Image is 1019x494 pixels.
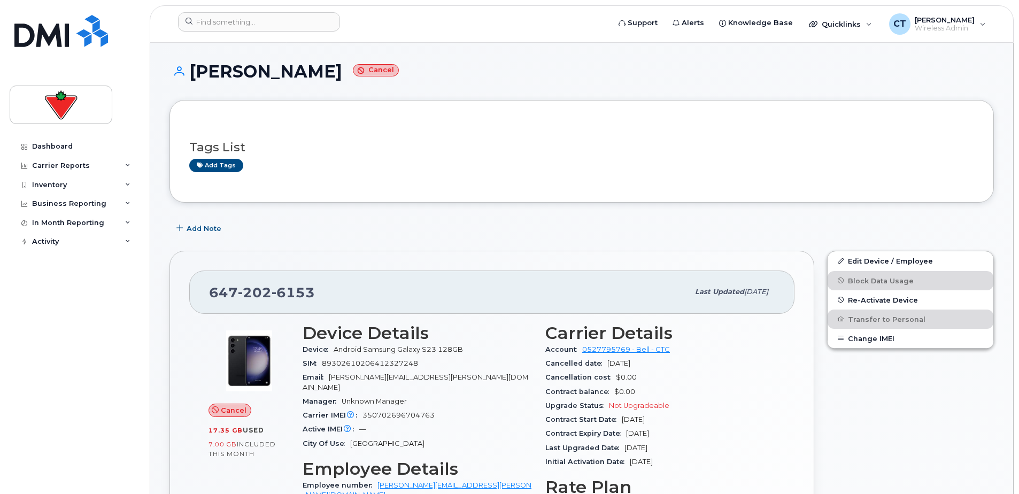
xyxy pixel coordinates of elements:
[622,415,645,423] span: [DATE]
[545,429,626,437] span: Contract Expiry Date
[303,397,342,405] span: Manager
[359,425,366,433] span: —
[217,329,281,393] img: image20231002-3703462-r49339.jpeg
[545,458,630,466] span: Initial Activation Date
[545,444,624,452] span: Last Upgraded Date
[189,141,974,154] h3: Tags List
[221,405,246,415] span: Cancel
[187,223,221,234] span: Add Note
[545,359,607,367] span: Cancelled date
[545,415,622,423] span: Contract Start Date
[616,373,637,381] span: $0.00
[303,411,362,419] span: Carrier IMEI
[350,439,424,447] span: [GEOGRAPHIC_DATA]
[545,323,775,343] h3: Carrier Details
[545,388,614,396] span: Contract balance
[545,373,616,381] span: Cancellation cost
[303,323,532,343] h3: Device Details
[209,440,276,458] span: included this month
[303,425,359,433] span: Active IMEI
[243,426,264,434] span: used
[362,411,435,419] span: 350702696704763
[303,345,334,353] span: Device
[303,373,329,381] span: Email
[626,429,649,437] span: [DATE]
[209,427,243,434] span: 17.35 GB
[303,481,377,489] span: Employee number
[545,402,609,410] span: Upgrade Status
[607,359,630,367] span: [DATE]
[322,359,418,367] span: 89302610206412327248
[303,373,528,391] span: [PERSON_NAME][EMAIL_ADDRESS][PERSON_NAME][DOMAIN_NAME]
[272,284,315,300] span: 6153
[614,388,635,396] span: $0.00
[209,441,237,448] span: 7.00 GB
[630,458,653,466] span: [DATE]
[609,402,669,410] span: Not Upgradeable
[828,251,993,271] a: Edit Device / Employee
[695,288,744,296] span: Last updated
[209,284,315,300] span: 647
[624,444,647,452] span: [DATE]
[342,397,407,405] span: Unknown Manager
[169,62,994,81] h1: [PERSON_NAME]
[334,345,463,353] span: Android Samsung Galaxy S23 128GB
[828,271,993,290] button: Block Data Usage
[303,439,350,447] span: City Of Use
[545,345,582,353] span: Account
[744,288,768,296] span: [DATE]
[238,284,272,300] span: 202
[303,359,322,367] span: SIM
[828,290,993,310] button: Re-Activate Device
[189,159,243,172] a: Add tags
[828,329,993,348] button: Change IMEI
[828,310,993,329] button: Transfer to Personal
[169,219,230,238] button: Add Note
[303,459,532,478] h3: Employee Details
[353,64,399,76] small: Cancel
[582,345,670,353] a: 0527795769 - Bell - CTC
[848,296,918,304] span: Re-Activate Device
